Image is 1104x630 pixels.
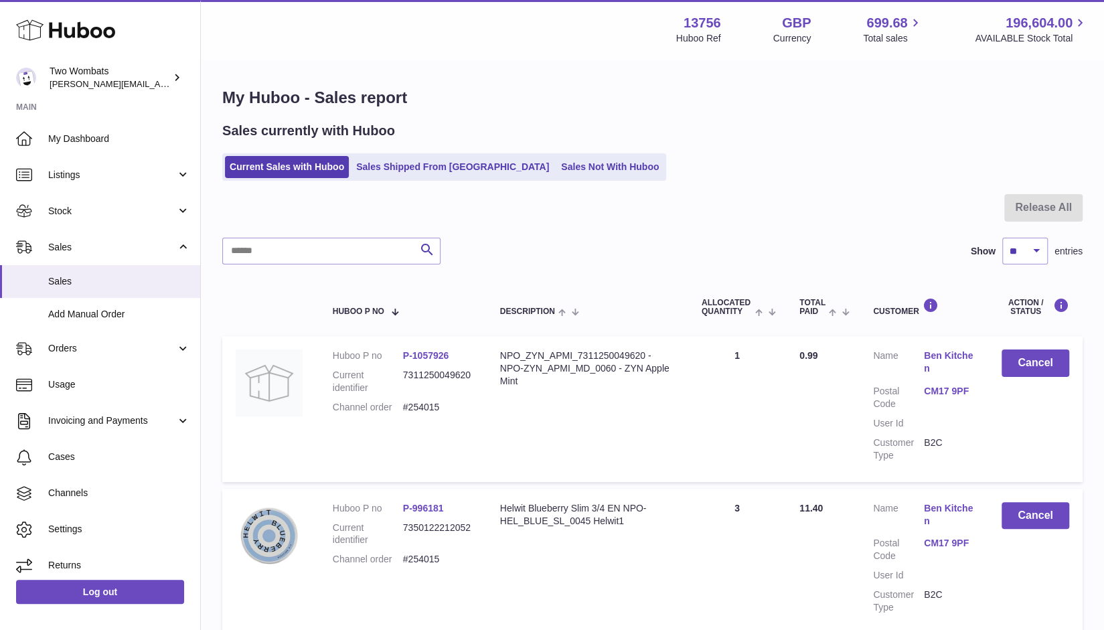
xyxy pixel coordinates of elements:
span: 11.40 [799,503,823,514]
strong: 13756 [684,14,721,32]
dt: Current identifier [333,369,403,394]
strong: GBP [782,14,811,32]
span: entries [1054,245,1083,258]
a: Log out [16,580,184,604]
span: Total paid [799,299,825,316]
span: Sales [48,241,176,254]
dt: Channel order [333,401,403,414]
a: Current Sales with Huboo [225,156,349,178]
span: Channels [48,487,190,499]
dt: Huboo P no [333,502,403,515]
dd: B2C [924,437,975,462]
div: Action / Status [1002,298,1069,316]
a: P-996181 [403,503,444,514]
dd: 7350122212052 [403,522,473,547]
td: 1 [688,336,786,481]
div: Two Wombats [50,65,170,90]
button: Cancel [1002,502,1069,530]
dt: Current identifier [333,522,403,547]
span: 699.68 [866,14,907,32]
span: Orders [48,342,176,355]
dt: Postal Code [873,537,924,562]
a: CM17 9PF [924,385,975,398]
span: Description [500,307,555,316]
h1: My Huboo - Sales report [222,87,1083,108]
span: Stock [48,205,176,218]
dt: Channel order [333,553,403,566]
img: adam.randall@twowombats.com [16,68,36,88]
dd: #254015 [403,553,473,566]
span: Usage [48,378,190,391]
span: [PERSON_NAME][EMAIL_ADDRESS][PERSON_NAME][DOMAIN_NAME] [50,78,340,89]
dt: User Id [873,569,924,582]
span: Total sales [863,32,923,45]
a: Sales Not With Huboo [556,156,663,178]
a: 196,604.00 AVAILABLE Stock Total [975,14,1088,45]
dt: Customer Type [873,437,924,462]
span: 0.99 [799,350,817,361]
span: AVAILABLE Stock Total [975,32,1088,45]
h2: Sales currently with Huboo [222,122,395,140]
a: Ben Kitchen [924,349,975,375]
span: Add Manual Order [48,308,190,321]
div: Customer [873,298,975,316]
a: Sales Shipped From [GEOGRAPHIC_DATA] [351,156,554,178]
dd: 7311250049620 [403,369,473,394]
div: Huboo Ref [676,32,721,45]
img: Helwit_Blueberry_Slim_3_4_Nicotine_Pouches-7350122212052.webp [236,502,303,569]
span: Returns [48,559,190,572]
dt: Postal Code [873,385,924,410]
dt: User Id [873,417,924,430]
dd: #254015 [403,401,473,414]
button: Cancel [1002,349,1069,377]
span: Cases [48,451,190,463]
span: ALLOCATED Quantity [702,299,752,316]
dt: Name [873,502,924,531]
a: CM17 9PF [924,537,975,550]
span: Sales [48,275,190,288]
dt: Huboo P no [333,349,403,362]
span: My Dashboard [48,133,190,145]
div: Currency [773,32,811,45]
span: Invoicing and Payments [48,414,176,427]
a: P-1057926 [403,350,449,361]
span: 196,604.00 [1006,14,1073,32]
dd: B2C [924,588,975,614]
dt: Name [873,349,924,378]
a: 699.68 Total sales [863,14,923,45]
div: NPO_ZYN_APMI_7311250049620 - NPO-ZYN_APMI_MD_0060 - ZYN Apple Mint [500,349,675,388]
span: Huboo P no [333,307,384,316]
span: Listings [48,169,176,181]
a: Ben Kitchen [924,502,975,528]
label: Show [971,245,996,258]
div: Helwit Blueberry Slim 3/4 EN NPO-HEL_BLUE_SL_0045 Helwit1 [500,502,675,528]
img: no-photo.jpg [236,349,303,416]
dt: Customer Type [873,588,924,614]
span: Settings [48,523,190,536]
